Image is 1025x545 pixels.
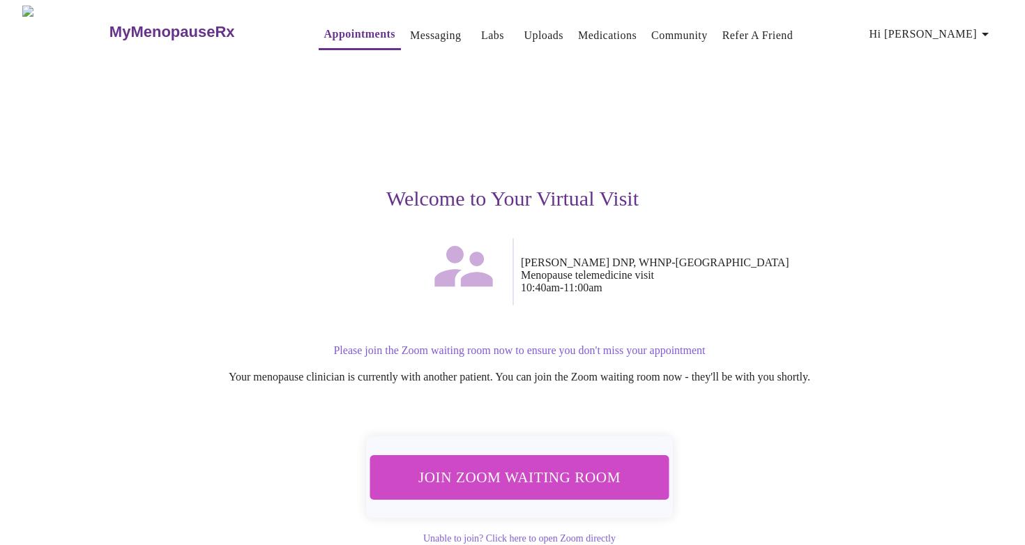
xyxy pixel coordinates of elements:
[83,187,942,210] h3: Welcome to Your Virtual Visit
[404,22,466,49] button: Messaging
[470,22,515,49] button: Labs
[524,26,563,45] a: Uploads
[319,20,401,50] button: Appointments
[22,6,107,58] img: MyMenopauseRx Logo
[864,20,999,48] button: Hi [PERSON_NAME]
[717,22,799,49] button: Refer a Friend
[572,22,642,49] button: Medications
[97,371,942,383] p: Your menopause clinician is currently with another patient. You can join the Zoom waiting room no...
[324,24,395,44] a: Appointments
[518,22,569,49] button: Uploads
[481,26,504,45] a: Labs
[382,463,658,491] span: Join Zoom Waiting Room
[722,26,794,45] a: Refer a Friend
[109,23,235,41] h3: MyMenopauseRx
[107,8,290,56] a: MyMenopauseRx
[870,24,994,44] span: Hi [PERSON_NAME]
[410,26,461,45] a: Messaging
[363,454,676,500] button: Join Zoom Waiting Room
[97,344,942,357] p: Please join the Zoom waiting room now to ensure you don't miss your appointment
[521,256,942,294] p: [PERSON_NAME] DNP, WHNP-[GEOGRAPHIC_DATA] Menopause telemedicine visit 10:40am - 11:00am
[651,26,708,45] a: Community
[646,22,713,49] button: Community
[423,533,616,544] a: Unable to join? Click here to open Zoom directly
[578,26,637,45] a: Medications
